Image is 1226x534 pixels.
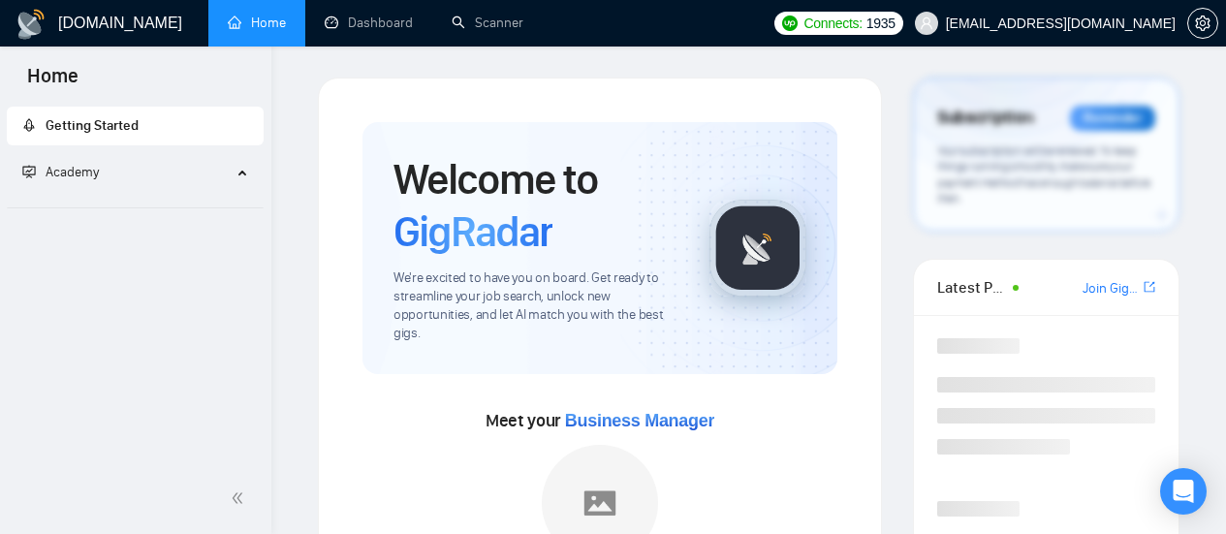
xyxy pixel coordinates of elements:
[803,13,862,34] span: Connects:
[393,269,678,343] span: We're excited to have you on board. Get ready to streamline your job search, unlock new opportuni...
[393,205,552,258] span: GigRadar
[1187,8,1218,39] button: setting
[46,117,139,134] span: Getting Started
[228,15,286,31] a: homeHome
[22,118,36,132] span: rocket
[7,200,264,212] li: Academy Homepage
[1187,16,1218,31] a: setting
[22,165,36,178] span: fund-projection-screen
[782,16,798,31] img: upwork-logo.png
[937,275,1007,299] span: Latest Posts from the GigRadar Community
[866,13,896,34] span: 1935
[486,410,714,431] span: Meet your
[565,411,714,430] span: Business Manager
[452,15,523,31] a: searchScanner
[1160,468,1207,515] div: Open Intercom Messenger
[937,102,1033,135] span: Subscription
[1083,278,1140,299] a: Join GigRadar Slack Community
[393,153,678,258] h1: Welcome to
[1144,279,1155,295] span: export
[920,16,933,30] span: user
[937,143,1150,206] span: Your subscription will be renewed. To keep things running smoothly, make sure your payment method...
[709,200,806,297] img: gigradar-logo.png
[1070,106,1155,131] div: Reminder
[12,62,94,103] span: Home
[46,164,99,180] span: Academy
[16,9,47,40] img: logo
[325,15,413,31] a: dashboardDashboard
[7,107,264,145] li: Getting Started
[22,164,99,180] span: Academy
[231,488,250,508] span: double-left
[1144,278,1155,297] a: export
[1188,16,1217,31] span: setting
